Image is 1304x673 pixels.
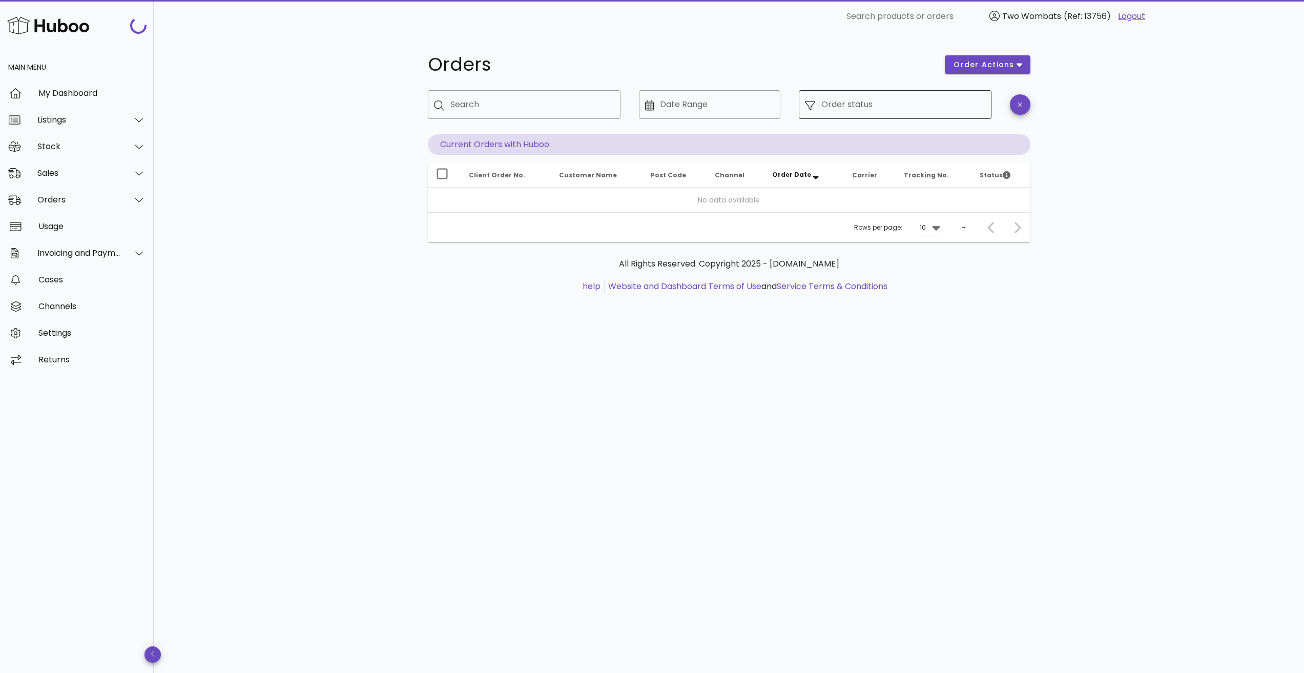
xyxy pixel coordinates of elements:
[904,171,949,179] span: Tracking No.
[38,275,146,284] div: Cases
[643,163,707,188] th: Post Code
[461,163,551,188] th: Client Order No.
[7,14,89,36] img: Huboo Logo
[854,213,942,242] div: Rows per page:
[605,280,887,293] li: and
[852,171,877,179] span: Carrier
[777,280,887,292] a: Service Terms & Conditions
[37,248,121,258] div: Invoicing and Payments
[1002,10,1061,22] span: Two Wombats
[1064,10,1111,22] span: (Ref: 13756)
[38,301,146,311] div: Channels
[38,221,146,231] div: Usage
[980,171,1010,179] span: Status
[651,171,686,179] span: Post Code
[37,141,121,151] div: Stock
[428,55,933,74] h1: Orders
[37,168,121,178] div: Sales
[896,163,972,188] th: Tracking No.
[1118,10,1145,23] a: Logout
[428,188,1030,212] td: No data available
[764,163,844,188] th: Order Date: Sorted descending. Activate to remove sorting.
[583,280,601,292] a: help
[715,171,744,179] span: Channel
[38,355,146,364] div: Returns
[38,328,146,338] div: Settings
[37,115,121,125] div: Listings
[953,59,1015,70] span: order actions
[920,223,926,232] div: 10
[428,134,1030,155] p: Current Orders with Huboo
[38,88,146,98] div: My Dashboard
[772,170,811,179] span: Order Date
[962,223,966,232] div: –
[37,195,121,205] div: Orders
[844,163,895,188] th: Carrier
[551,163,643,188] th: Customer Name
[469,171,525,179] span: Client Order No.
[707,163,764,188] th: Channel
[920,219,942,236] div: 10Rows per page:
[559,171,617,179] span: Customer Name
[608,280,761,292] a: Website and Dashboard Terms of Use
[436,258,1022,270] p: All Rights Reserved. Copyright 2025 - [DOMAIN_NAME]
[971,163,1030,188] th: Status
[945,55,1030,74] button: order actions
